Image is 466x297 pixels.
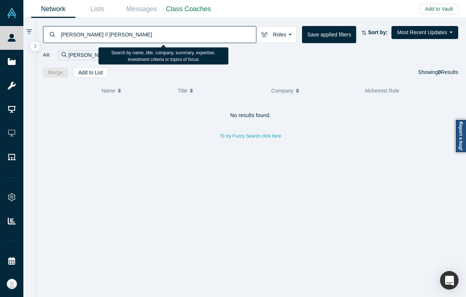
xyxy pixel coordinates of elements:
[101,83,115,99] span: Name
[302,26,356,43] button: Save applied filters
[58,50,168,60] div: [PERSON_NAME] // [PERSON_NAME]
[438,69,458,75] span: Results
[365,88,399,94] span: Alchemist Role
[31,0,75,18] a: Network
[438,69,441,75] strong: 0
[7,279,17,289] img: Katinka Harsányi's Account
[190,50,213,60] div: VCs
[256,26,297,43] button: Roles
[43,67,68,78] button: Merge
[7,8,17,18] img: Alchemist Vault Logo
[73,67,108,78] button: Add to List
[271,83,357,99] button: Company
[43,112,459,119] h4: No results found.
[455,119,466,153] a: Report a bug!
[215,131,286,141] button: To try Fuzzy Search click here
[101,83,170,99] button: Name
[420,4,458,14] button: Add to Vault
[164,0,213,18] a: Class Coaches
[418,67,458,78] div: Showing
[178,83,187,99] span: Title
[119,0,164,18] a: Messages
[178,83,263,99] button: Title
[75,0,119,18] a: Lists
[368,29,388,35] strong: Sort by:
[391,26,458,39] button: Most Recent Updates
[204,51,210,59] button: Remove Filter
[60,26,256,43] input: Search by name, title, company, summary, expertise, investment criteria or topics of focus
[43,51,51,59] span: All:
[271,83,293,99] span: Company
[160,51,165,59] button: Remove Filter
